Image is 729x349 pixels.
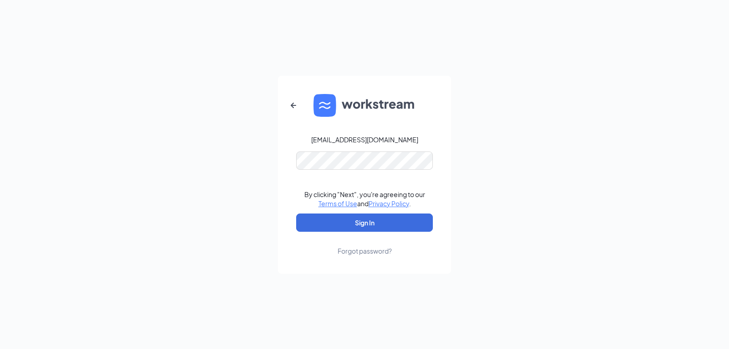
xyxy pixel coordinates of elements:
[304,190,425,208] div: By clicking "Next", you're agreeing to our and .
[282,94,304,116] button: ArrowLeftNew
[318,199,357,208] a: Terms of Use
[288,100,299,111] svg: ArrowLeftNew
[311,135,418,144] div: [EMAIL_ADDRESS][DOMAIN_NAME]
[296,214,433,232] button: Sign In
[338,246,392,255] div: Forgot password?
[338,232,392,255] a: Forgot password?
[369,199,409,208] a: Privacy Policy
[313,94,416,117] img: WS logo and Workstream text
